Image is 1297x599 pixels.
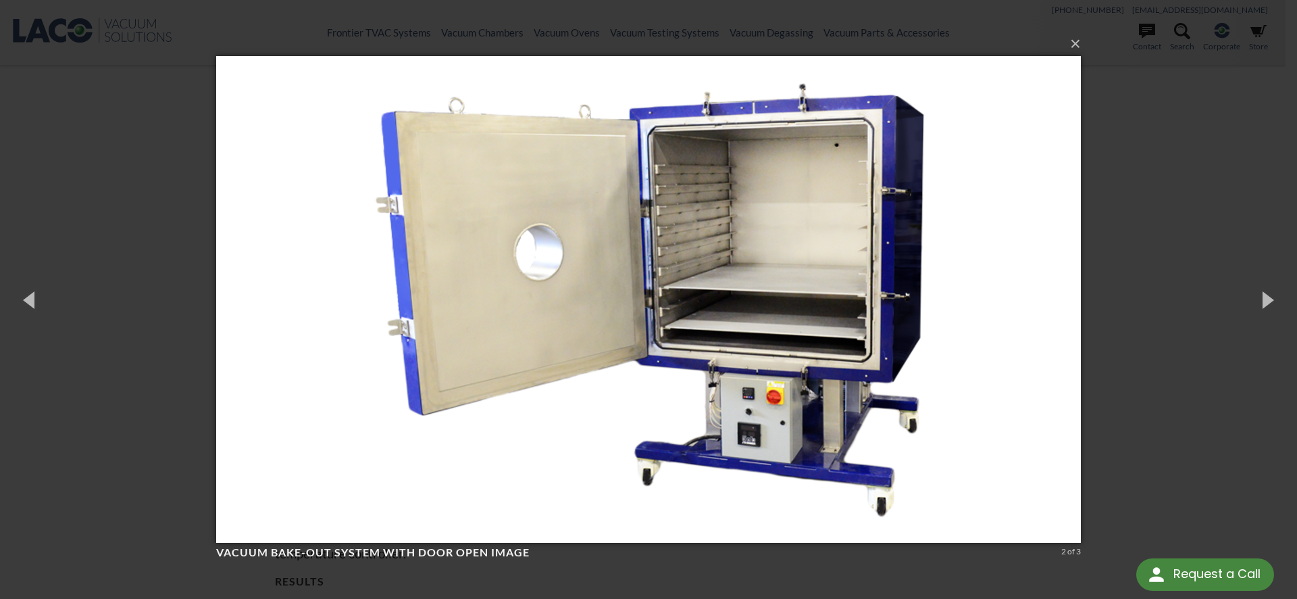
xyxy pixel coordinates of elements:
button: Next (Right arrow key) [1236,262,1297,337]
div: Request a Call [1136,558,1274,591]
div: Request a Call [1173,558,1261,590]
img: Vacuum Bake-out System with Door Open image [216,29,1081,570]
h4: Vacuum Bake-out System with Door Open image [216,546,1057,560]
div: 2 of 3 [1061,546,1081,558]
img: round button [1146,564,1167,585]
button: × [220,29,1085,59]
